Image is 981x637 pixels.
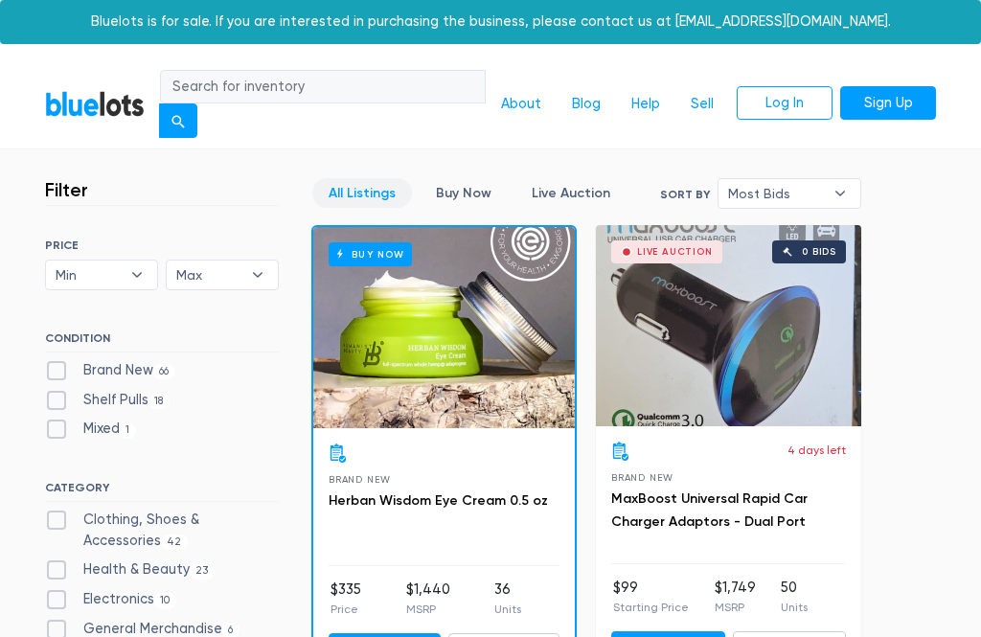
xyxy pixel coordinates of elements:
[45,178,88,201] h3: Filter
[329,242,412,266] h6: Buy Now
[45,90,145,118] a: BlueLots
[613,599,689,616] p: Starting Price
[802,247,836,257] div: 0 bids
[148,394,170,409] span: 18
[406,601,450,618] p: MSRP
[331,580,361,618] li: $335
[160,70,486,104] input: Search for inventory
[515,178,627,208] a: Live Auction
[611,472,673,483] span: Brand New
[616,86,675,123] a: Help
[637,247,713,257] div: Live Auction
[781,599,808,616] p: Units
[557,86,616,123] a: Blog
[56,261,121,289] span: Min
[238,261,278,289] b: ▾
[153,364,175,379] span: 66
[329,492,548,509] a: Herban Wisdom Eye Cream 0.5 oz
[161,535,188,550] span: 42
[190,564,215,580] span: 23
[313,227,575,428] a: Buy Now
[613,578,689,616] li: $99
[176,261,241,289] span: Max
[420,178,508,208] a: Buy Now
[45,481,279,502] h6: CATEGORY
[406,580,450,618] li: $1,440
[117,261,157,289] b: ▾
[715,599,756,616] p: MSRP
[494,601,521,618] p: Units
[154,593,176,608] span: 10
[45,559,215,580] label: Health & Beauty
[45,390,170,411] label: Shelf Pulls
[45,360,175,381] label: Brand New
[596,225,861,426] a: Live Auction 0 bids
[331,601,361,618] p: Price
[329,474,391,485] span: Brand New
[840,86,936,121] a: Sign Up
[45,589,176,610] label: Electronics
[611,490,808,530] a: MaxBoost Universal Rapid Car Charger Adaptors - Dual Port
[45,239,279,252] h6: PRICE
[486,86,557,123] a: About
[45,419,136,440] label: Mixed
[45,510,279,551] label: Clothing, Shoes & Accessories
[45,331,279,353] h6: CONDITION
[715,578,756,616] li: $1,749
[660,186,710,203] label: Sort By
[820,179,860,208] b: ▾
[312,178,412,208] a: All Listings
[781,578,808,616] li: 50
[494,580,521,618] li: 36
[787,442,846,459] p: 4 days left
[728,179,824,208] span: Most Bids
[737,86,833,121] a: Log In
[675,86,729,123] a: Sell
[120,423,136,439] span: 1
